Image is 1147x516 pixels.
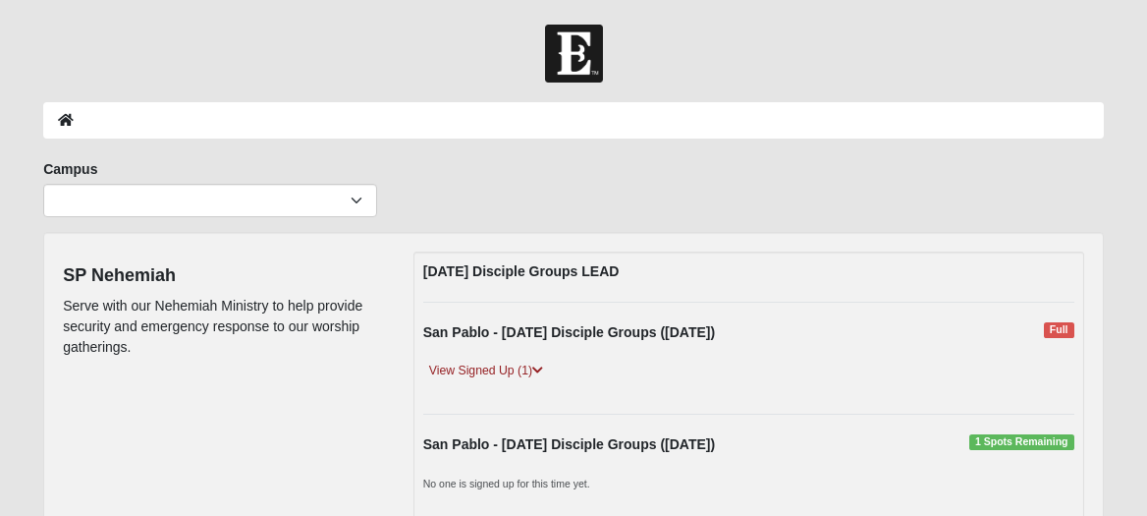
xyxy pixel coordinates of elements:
strong: San Pablo - [DATE] Disciple Groups ([DATE]) [423,324,715,340]
span: Full [1044,322,1074,338]
strong: San Pablo - [DATE] Disciple Groups ([DATE]) [423,436,715,452]
span: 1 Spots Remaining [969,434,1074,450]
small: No one is signed up for this time yet. [423,478,590,489]
img: Church of Eleven22 Logo [545,25,603,83]
h4: SP Nehemiah [63,265,384,287]
label: Campus [43,159,97,179]
a: View Signed Up (1) [423,361,549,381]
p: Serve with our Nehemiah Ministry to help provide security and emergency response to our worship g... [63,296,384,358]
strong: [DATE] Disciple Groups LEAD [423,263,620,279]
